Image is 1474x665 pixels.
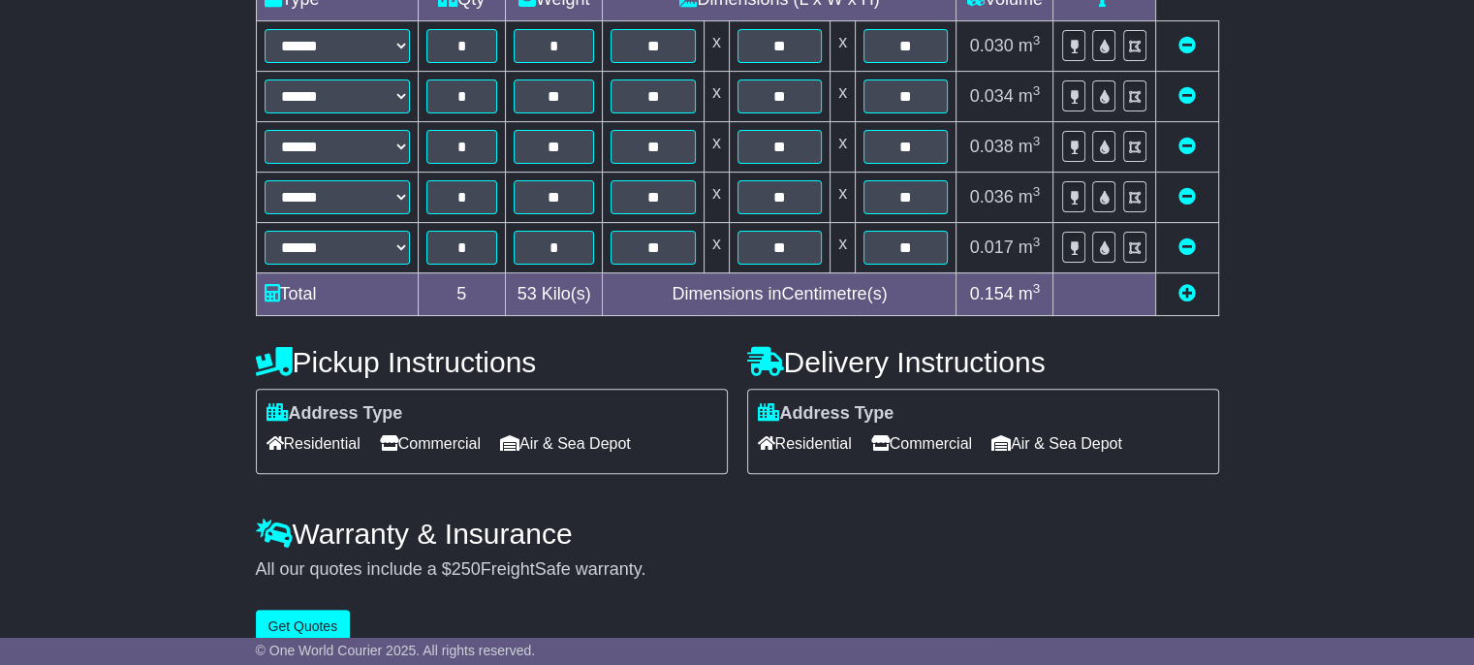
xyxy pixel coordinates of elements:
label: Address Type [267,403,403,425]
h4: Pickup Instructions [256,346,728,378]
label: Address Type [758,403,894,425]
a: Remove this item [1178,187,1196,206]
a: Remove this item [1178,86,1196,106]
sup: 3 [1033,33,1041,47]
sup: 3 [1033,281,1041,296]
span: m [1019,237,1041,257]
span: 0.034 [970,86,1014,106]
sup: 3 [1033,83,1041,98]
td: x [831,172,856,222]
span: 0.038 [970,137,1014,156]
td: x [704,121,729,172]
td: x [831,121,856,172]
td: x [704,71,729,121]
span: m [1019,137,1041,156]
span: m [1019,86,1041,106]
span: 0.036 [970,187,1014,206]
div: All our quotes include a $ FreightSafe warranty. [256,559,1219,581]
td: 5 [418,272,505,315]
a: Add new item [1178,284,1196,303]
span: 250 [452,559,481,579]
td: Kilo(s) [505,272,603,315]
span: Residential [758,428,852,459]
td: x [704,222,729,272]
span: Commercial [380,428,481,459]
span: 0.030 [970,36,1014,55]
td: Total [256,272,418,315]
a: Remove this item [1178,237,1196,257]
td: x [704,20,729,71]
a: Remove this item [1178,36,1196,55]
span: m [1019,284,1041,303]
td: x [704,172,729,222]
span: m [1019,36,1041,55]
span: Residential [267,428,361,459]
span: Air & Sea Depot [991,428,1122,459]
span: © One World Courier 2025. All rights reserved. [256,643,536,658]
h4: Delivery Instructions [747,346,1219,378]
td: x [831,20,856,71]
sup: 3 [1033,235,1041,249]
td: x [831,71,856,121]
span: 53 [517,284,537,303]
a: Remove this item [1178,137,1196,156]
td: Dimensions in Centimetre(s) [603,272,957,315]
h4: Warranty & Insurance [256,518,1219,550]
span: Air & Sea Depot [500,428,631,459]
button: Get Quotes [256,610,351,644]
span: m [1019,187,1041,206]
sup: 3 [1033,134,1041,148]
span: 0.154 [970,284,1014,303]
td: x [831,222,856,272]
sup: 3 [1033,184,1041,199]
span: Commercial [871,428,972,459]
span: 0.017 [970,237,1014,257]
